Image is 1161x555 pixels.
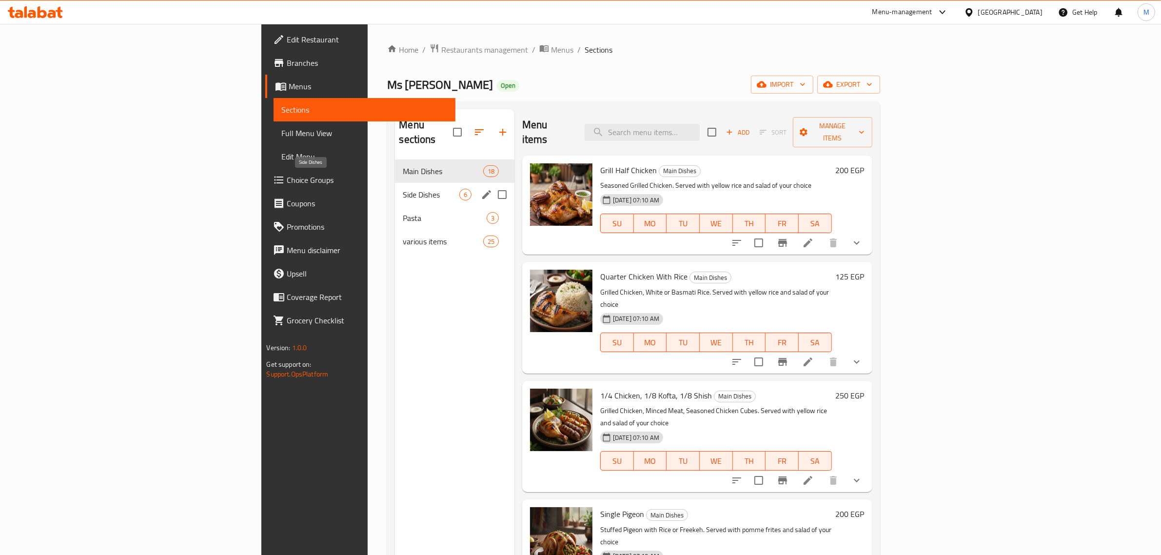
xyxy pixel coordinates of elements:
a: Sections [274,98,455,121]
button: sort-choices [725,350,748,374]
div: items [487,212,499,224]
p: Grilled Chicken, White or Basmati Rice. Served with yellow rice and salad of your choice [600,286,832,311]
span: SU [605,336,630,350]
span: Grill Half Chicken [600,163,657,178]
a: Coverage Report [265,285,455,309]
button: WE [700,333,733,352]
span: 1.0.0 [292,341,307,354]
span: 1/4 Chicken, 1/8 Kofta, 1/8 Shish [600,388,712,403]
a: Grocery Checklist [265,309,455,332]
h6: 125 EGP [836,270,865,283]
button: export [817,76,880,94]
div: Main Dishes18 [395,159,514,183]
span: [DATE] 07:10 AM [609,196,663,205]
span: WE [704,336,729,350]
button: MO [634,333,667,352]
div: Main Dishes [659,165,701,177]
span: Version: [266,341,290,354]
span: export [825,79,872,91]
span: Side Dishes [403,189,459,200]
div: items [483,165,499,177]
button: TU [667,451,700,471]
button: Branch-specific-item [771,350,794,374]
button: WE [700,214,733,233]
button: TU [667,214,700,233]
button: edit [479,187,494,202]
span: 6 [460,190,471,199]
button: Branch-specific-item [771,231,794,255]
span: Edit Menu [281,151,448,162]
span: Menus [289,80,448,92]
span: FR [769,454,795,468]
button: TH [733,214,766,233]
span: Main Dishes [647,510,688,521]
h6: 200 EGP [836,163,865,177]
button: show more [845,231,868,255]
button: SA [799,333,832,352]
button: delete [822,231,845,255]
h6: 200 EGP [836,507,865,521]
span: WE [704,454,729,468]
a: Restaurants management [430,43,528,56]
button: SU [600,451,634,471]
svg: Show Choices [851,237,863,249]
button: SA [799,451,832,471]
button: show more [845,350,868,374]
span: Full Menu View [281,127,448,139]
span: Grocery Checklist [287,315,448,326]
div: Main Dishes [689,272,731,283]
button: SU [600,333,634,352]
button: TU [667,333,700,352]
span: TU [670,217,696,231]
span: Branches [287,57,448,69]
span: [DATE] 07:10 AM [609,314,663,323]
a: Coupons [265,192,455,215]
div: items [459,189,472,200]
span: Restaurants management [441,44,528,56]
span: Select to update [748,470,769,491]
span: SA [803,454,828,468]
span: Coverage Report [287,291,448,303]
span: Menus [551,44,573,56]
span: Get support on: [266,358,311,371]
span: FR [769,336,795,350]
span: MO [638,336,663,350]
span: SA [803,336,828,350]
div: Open [497,80,519,92]
input: search [585,124,700,141]
span: Select all sections [447,122,468,142]
button: WE [700,451,733,471]
span: MO [638,217,663,231]
a: Edit menu item [802,475,814,486]
div: Main Dishes [646,509,688,521]
button: import [751,76,813,94]
button: SA [799,214,832,233]
img: Quarter Chicken With Rice [530,270,592,332]
span: SA [803,217,828,231]
span: TU [670,454,696,468]
p: Grilled Chicken, Minced Meat, Seasoned Chicken Cubes. Served with yellow rice and salad of your c... [600,405,832,429]
span: Pasta [403,212,486,224]
div: Pasta3 [395,206,514,230]
span: 18 [484,167,498,176]
li: / [532,44,535,56]
span: Upsell [287,268,448,279]
span: Quarter Chicken With Rice [600,269,688,284]
span: Menu disclaimer [287,244,448,256]
h6: 250 EGP [836,389,865,402]
button: MO [634,451,667,471]
span: Promotions [287,221,448,233]
div: [GEOGRAPHIC_DATA] [978,7,1043,18]
a: Choice Groups [265,168,455,192]
a: Edit menu item [802,237,814,249]
span: SU [605,454,630,468]
a: Branches [265,51,455,75]
span: Main Dishes [403,165,483,177]
span: Select to update [748,233,769,253]
a: Upsell [265,262,455,285]
svg: Show Choices [851,475,863,486]
a: Support.OpsPlatform [266,368,328,380]
li: / [577,44,581,56]
span: TH [737,454,762,468]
